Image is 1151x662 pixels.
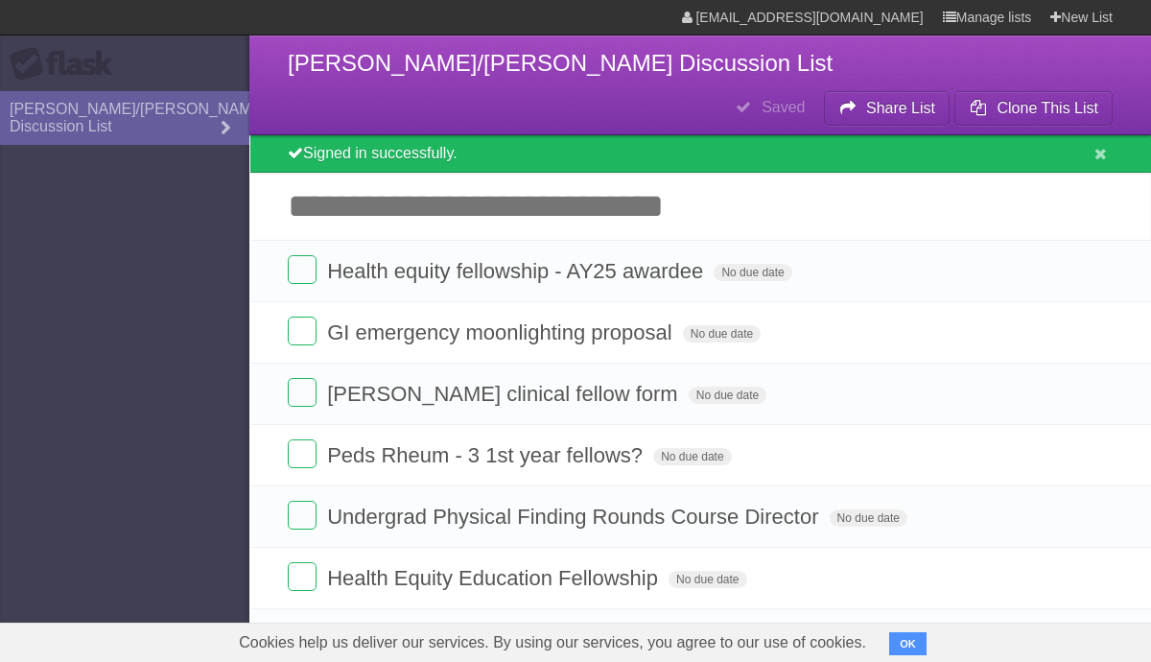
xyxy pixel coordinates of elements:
[288,317,317,345] label: Done
[249,135,1151,173] div: Signed in successfully.
[762,99,805,115] b: Saved
[220,624,885,662] span: Cookies help us deliver our services. By using our services, you agree to our use of cookies.
[954,91,1113,126] button: Clone This List
[997,100,1098,116] b: Clone This List
[288,50,833,76] span: [PERSON_NAME]/[PERSON_NAME] Discussion List
[683,325,761,343] span: No due date
[288,501,317,530] label: Done
[714,264,791,281] span: No due date
[288,378,317,407] label: Done
[689,387,766,404] span: No due date
[669,571,746,588] span: No due date
[327,259,708,283] span: Health equity fellowship - AY25 awardee
[327,505,823,529] span: Undergrad Physical Finding Rounds Course Director
[288,562,317,591] label: Done
[653,448,731,465] span: No due date
[327,320,677,344] span: GI emergency moonlighting proposal
[288,439,317,468] label: Done
[327,566,663,590] span: Health Equity Education Fellowship
[866,100,935,116] b: Share List
[288,255,317,284] label: Done
[824,91,951,126] button: Share List
[327,443,647,467] span: Peds Rheum - 3 1st year fellows?
[889,632,927,655] button: OK
[327,382,683,406] span: [PERSON_NAME] clinical fellow form
[830,509,907,527] span: No due date
[10,47,125,82] div: Flask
